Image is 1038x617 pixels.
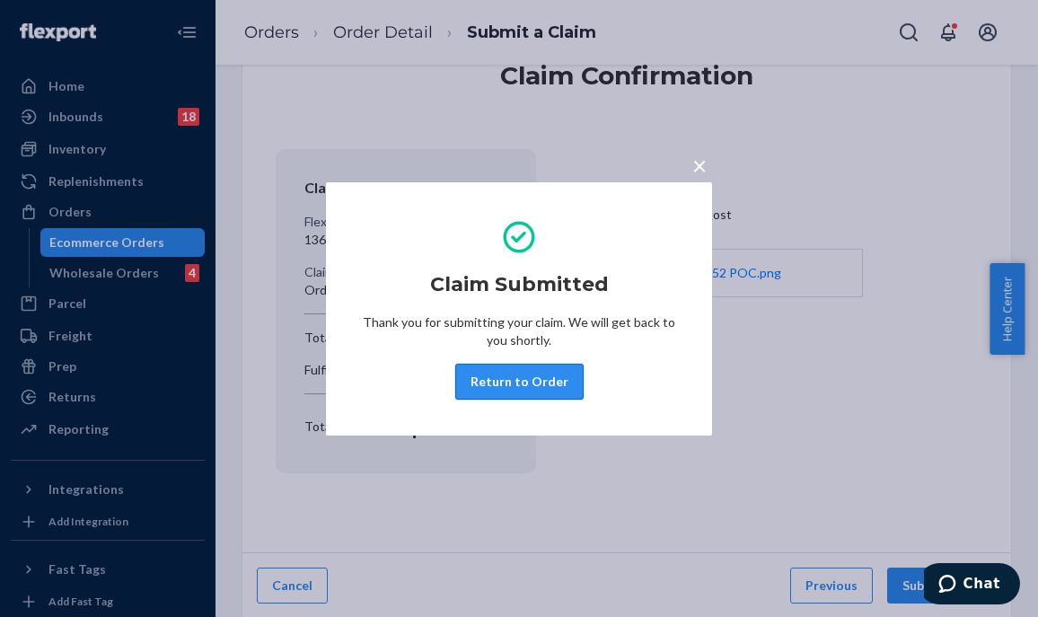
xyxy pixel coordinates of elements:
iframe: Opens a widget where you can chat to one of our agents [924,563,1020,608]
span: × [692,150,707,181]
button: Return to Order [455,364,584,400]
p: Thank you for submitting your claim. We will get back to you shortly. [362,313,676,349]
h2: Claim Submitted [430,270,609,299]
